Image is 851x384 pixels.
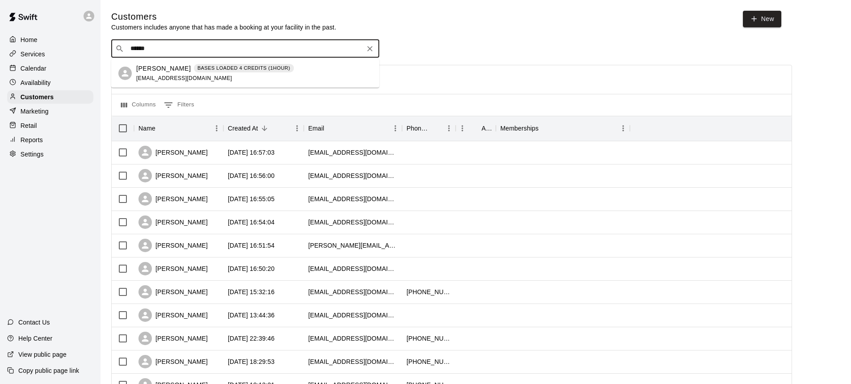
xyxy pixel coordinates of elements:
div: Name [134,116,223,141]
p: View public page [18,350,67,359]
button: Sort [155,122,168,135]
a: Calendar [7,62,93,75]
div: ssulick13@gmail.com [308,357,398,366]
button: Menu [442,122,456,135]
div: Email [304,116,402,141]
div: Memberships [500,116,539,141]
button: Sort [539,122,551,135]
div: 2025-09-09 22:39:46 [228,334,275,343]
div: [PERSON_NAME] [138,169,208,182]
div: 2025-09-12 16:56:00 [228,171,275,180]
p: Home [21,35,38,44]
div: Age [456,116,496,141]
div: 2025-09-08 18:29:53 [228,357,275,366]
div: +17143067704 [407,357,451,366]
div: amitandriha@gmail.com [308,171,398,180]
p: Help Center [18,334,52,343]
button: Sort [430,122,442,135]
div: robertduggan84@yahoo.com [308,311,398,320]
a: Settings [7,148,93,161]
a: Services [7,47,93,61]
p: Services [21,50,45,59]
button: Sort [469,122,482,135]
p: Availability [21,78,51,87]
div: [PERSON_NAME] [138,146,208,159]
div: Search customers by name or email [111,40,379,58]
div: [PERSON_NAME] [138,308,208,322]
div: Name [138,116,155,141]
div: [PERSON_NAME] [138,192,208,206]
div: Phone Number [407,116,430,141]
a: New [743,11,781,27]
button: Menu [210,122,223,135]
div: Created At [228,116,258,141]
p: Marketing [21,107,49,116]
a: Availability [7,76,93,89]
div: 2025-09-12 16:57:03 [228,148,275,157]
p: [PERSON_NAME] [136,64,191,73]
div: Lindsay Moore [118,67,132,80]
div: gabriela.ortiz.0023@gmail.com [308,241,398,250]
div: brookeyvega@gmail.com [308,334,398,343]
div: [PERSON_NAME] [138,215,208,229]
p: Retail [21,121,37,130]
div: 2025-09-10 13:44:36 [228,311,275,320]
div: +17605529858 [407,334,451,343]
button: Menu [456,122,469,135]
div: [PERSON_NAME] [138,262,208,275]
p: Calendar [21,64,46,73]
div: 2025-09-12 16:54:04 [228,218,275,227]
p: Customers [21,93,54,101]
p: BASES LOADED 4 CREDITS (1HOUR) [197,64,290,72]
div: yvettezepeda91@gmail.com [308,194,398,203]
div: b.henriks98@gmail.com [308,264,398,273]
div: 2025-09-12 16:50:20 [228,264,275,273]
p: Copy public page link [18,366,79,375]
p: Settings [21,150,44,159]
a: Retail [7,119,93,132]
p: Contact Us [18,318,50,327]
div: chandra@heliogen.com [308,148,398,157]
div: [PERSON_NAME] [138,332,208,345]
p: Customers includes anyone that has made a booking at your facility in the past. [111,23,336,32]
button: Menu [290,122,304,135]
div: Phone Number [402,116,456,141]
div: Age [482,116,491,141]
div: +17608874413 [407,287,451,296]
a: Customers [7,90,93,104]
a: Marketing [7,105,93,118]
div: 2025-09-12 15:32:16 [228,287,275,296]
div: alittletoyota@gmail.com [308,287,398,296]
div: Email [308,116,324,141]
button: Menu [616,122,630,135]
button: Sort [324,122,337,135]
div: [PERSON_NAME] [138,239,208,252]
h5: Customers [111,11,336,23]
a: Reports [7,133,93,147]
button: Sort [258,122,271,135]
button: Menu [389,122,402,135]
a: Home [7,33,93,46]
div: 2025-09-12 16:51:54 [228,241,275,250]
button: Clear [364,42,376,55]
button: Show filters [162,98,197,112]
div: 2025-09-12 16:55:05 [228,194,275,203]
button: Select columns [119,98,158,112]
span: [EMAIL_ADDRESS][DOMAIN_NAME] [136,75,232,81]
div: [PERSON_NAME] [138,285,208,299]
div: [PERSON_NAME] [138,355,208,368]
div: Created At [223,116,304,141]
p: Reports [21,135,43,144]
div: Memberships [496,116,630,141]
div: leonsevillajr@hotmail.com [308,218,398,227]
